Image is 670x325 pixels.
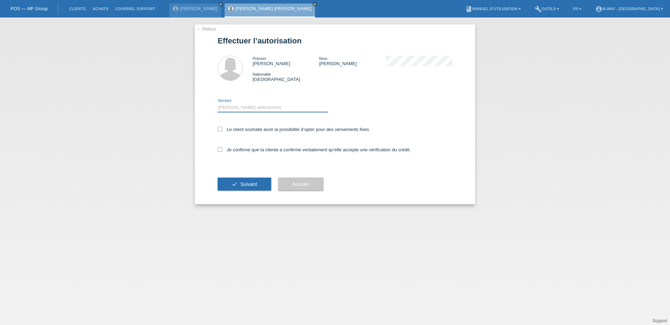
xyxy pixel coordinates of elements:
span: Nom [319,56,327,61]
a: bookManuel d’utilisation ▾ [462,7,524,11]
a: close [312,2,317,7]
a: POS — MF Group [11,6,48,11]
a: [PERSON_NAME] [180,6,218,11]
span: Suivant [240,181,257,187]
i: close [219,2,223,6]
a: Support [652,318,667,323]
a: Clients [66,7,89,11]
a: ← Retour [197,26,216,32]
span: Prénom [253,56,266,61]
span: Annuler [292,181,309,187]
i: account_circle [595,6,602,13]
h1: Effectuer l’autorisation [218,36,452,45]
button: check Suivant [218,178,271,191]
a: account_circlem-way - [GEOGRAPHIC_DATA] ▾ [592,7,666,11]
a: FR ▾ [569,7,585,11]
a: Achats [89,7,112,11]
a: buildOutils ▾ [531,7,562,11]
div: [PERSON_NAME] [319,56,386,66]
a: [PERSON_NAME] [PERSON_NAME] [235,6,312,11]
label: Le client souhaite avoir la possibilité d’opter pour des versements fixes [218,127,369,132]
div: [GEOGRAPHIC_DATA] [253,71,319,82]
i: close [313,2,316,6]
span: Nationalité [253,72,271,76]
label: Je confirme que la cliente a confirmé verbalement qu'elle accepte une vérification du crédit. [218,147,411,152]
i: check [232,181,237,187]
a: close [218,2,223,7]
button: Annuler [278,178,323,191]
div: [PERSON_NAME] [253,56,319,66]
i: build [535,6,542,13]
a: Courriel Support [112,7,158,11]
i: book [465,6,472,13]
